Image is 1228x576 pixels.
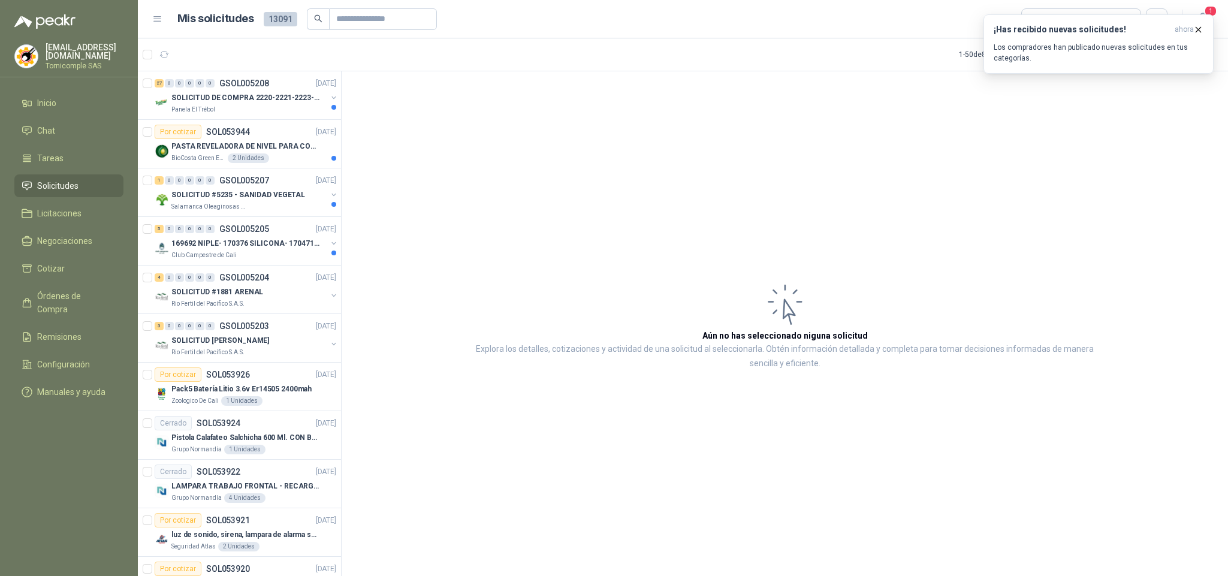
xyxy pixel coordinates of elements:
[155,241,169,255] img: Company Logo
[171,432,321,444] p: Pistola Calafateo Salchicha 600 Ml. CON BOQUILLA
[37,152,64,165] span: Tareas
[224,445,265,454] div: 1 Unidades
[37,179,79,192] span: Solicitudes
[165,225,174,233] div: 0
[316,321,336,332] p: [DATE]
[37,358,90,371] span: Configuración
[171,529,321,541] p: luz de sonido, sirena, lampara de alarma solar
[14,174,123,197] a: Solicitudes
[155,484,169,498] img: Company Logo
[171,493,222,503] p: Grupo Normandía
[185,79,194,88] div: 0
[316,175,336,186] p: [DATE]
[224,493,265,503] div: 4 Unidades
[206,128,250,136] p: SOL053944
[15,45,38,68] img: Company Logo
[14,381,123,403] a: Manuales y ayuda
[165,322,174,330] div: 0
[959,45,1037,64] div: 1 - 50 de 8128
[219,322,269,330] p: GSOL005203
[171,287,263,298] p: SOLICITUD #1881 ARENAL
[155,367,201,382] div: Por cotizar
[155,273,164,282] div: 4
[185,176,194,185] div: 0
[155,338,169,352] img: Company Logo
[155,176,164,185] div: 1
[138,363,341,411] a: Por cotizarSOL053926[DATE] Company LogoPack5 Batería Litio 3.6v Er14505 2400mahZoologico De Cali1...
[14,325,123,348] a: Remisiones
[316,563,336,575] p: [DATE]
[206,516,250,524] p: SOL053921
[37,289,112,316] span: Órdenes de Compra
[155,322,164,330] div: 3
[155,387,169,401] img: Company Logo
[155,465,192,479] div: Cerrado
[171,445,222,454] p: Grupo Normandía
[155,192,169,207] img: Company Logo
[195,273,204,282] div: 0
[994,42,1203,64] p: Los compradores han publicado nuevas solicitudes en tus categorías.
[195,322,204,330] div: 0
[138,508,341,557] a: Por cotizarSOL053921[DATE] Company Logoluz de sonido, sirena, lampara de alarma solarSeguridad At...
[37,262,65,275] span: Cotizar
[14,14,76,29] img: Logo peakr
[138,120,341,168] a: Por cotizarSOL053944[DATE] Company LogoPASTA REVELADORA DE NIVEL PARA COMBUSTIBLES/ACEITES DE COL...
[185,322,194,330] div: 0
[138,411,341,460] a: CerradoSOL053924[DATE] Company LogoPistola Calafateo Salchicha 600 Ml. CON BOQUILLAGrupo Normandí...
[219,273,269,282] p: GSOL005204
[155,562,201,576] div: Por cotizar
[221,396,263,406] div: 1 Unidades
[171,153,225,163] p: BioCosta Green Energy S.A.S
[171,189,305,201] p: SOLICITUD #5235 - SANIDAD VEGETAL
[171,299,245,309] p: Rio Fertil del Pacífico S.A.S.
[37,385,105,399] span: Manuales y ayuda
[155,222,339,260] a: 5 0 0 0 0 0 GSOL005205[DATE] Company Logo169692 NIPLE- 170376 SILICONA- 170471 VALVULA REGClub Ca...
[165,79,174,88] div: 0
[155,289,169,304] img: Company Logo
[171,335,269,346] p: SOLICITUD [PERSON_NAME]
[316,224,336,235] p: [DATE]
[206,322,215,330] div: 0
[14,92,123,114] a: Inicio
[155,532,169,547] img: Company Logo
[206,565,250,573] p: SOL053920
[219,225,269,233] p: GSOL005205
[14,353,123,376] a: Configuración
[171,141,321,152] p: PASTA REVELADORA DE NIVEL PARA COMBUSTIBLES/ACEITES DE COLOR ROSADA marca kolor kut
[37,207,82,220] span: Licitaciones
[171,238,321,249] p: 169692 NIPLE- 170376 SILICONA- 170471 VALVULA REG
[175,273,184,282] div: 0
[155,319,339,357] a: 3 0 0 0 0 0 GSOL005203[DATE] Company LogoSOLICITUD [PERSON_NAME]Rio Fertil del Pacífico S.A.S.
[219,176,269,185] p: GSOL005207
[171,481,321,492] p: LAMPARA TRABAJO FRONTAL - RECARGABLE
[171,202,247,212] p: Salamanca Oleaginosas SAS
[171,251,237,260] p: Club Campestre de Cali
[155,95,169,110] img: Company Logo
[316,466,336,478] p: [DATE]
[1175,25,1194,35] span: ahora
[37,330,82,343] span: Remisiones
[46,62,123,70] p: Tornicomple SAS
[177,10,254,28] h1: Mis solicitudes
[1204,5,1217,17] span: 1
[37,96,56,110] span: Inicio
[14,202,123,225] a: Licitaciones
[702,329,868,342] h3: Aún no has seleccionado niguna solicitud
[314,14,322,23] span: search
[165,273,174,282] div: 0
[206,225,215,233] div: 0
[316,418,336,429] p: [DATE]
[171,542,216,551] p: Seguridad Atlas
[461,342,1108,371] p: Explora los detalles, cotizaciones y actividad de una solicitud al seleccionarla. Obtén informaci...
[316,272,336,284] p: [DATE]
[218,542,260,551] div: 2 Unidades
[14,119,123,142] a: Chat
[185,225,194,233] div: 0
[14,147,123,170] a: Tareas
[195,176,204,185] div: 0
[37,234,92,248] span: Negociaciones
[14,257,123,280] a: Cotizar
[171,105,215,114] p: Panela El Trébol
[46,43,123,60] p: [EMAIL_ADDRESS][DOMAIN_NAME]
[316,515,336,526] p: [DATE]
